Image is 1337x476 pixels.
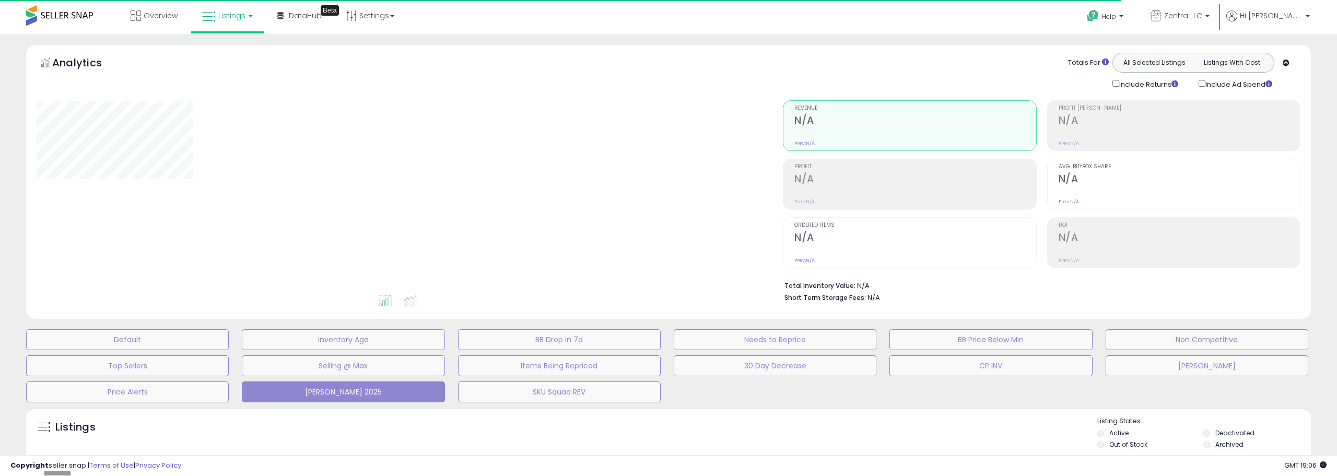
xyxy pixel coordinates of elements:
[794,257,815,263] small: Prev: N/A
[867,293,880,303] span: N/A
[10,460,49,470] strong: Copyright
[1059,140,1079,146] small: Prev: N/A
[1059,223,1300,228] span: ROI
[1193,56,1271,69] button: Listings With Cost
[784,293,866,302] b: Short Term Storage Fees:
[458,355,661,376] button: Items Being Repriced
[1059,106,1300,111] span: Profit [PERSON_NAME]
[1191,78,1289,90] div: Include Ad Spend
[1105,78,1191,90] div: Include Returns
[794,114,1036,129] h2: N/A
[1164,10,1202,21] span: Zentra LLC
[144,10,178,21] span: Overview
[1059,199,1079,205] small: Prev: N/A
[1059,114,1300,129] h2: N/A
[1116,56,1193,69] button: All Selected Listings
[1106,329,1308,350] button: Non Competitive
[1226,10,1310,34] a: Hi [PERSON_NAME]
[458,329,661,350] button: BB Drop in 7d
[794,140,815,146] small: Prev: N/A
[784,278,1293,291] li: N/A
[321,5,339,16] div: Tooltip anchor
[26,355,229,376] button: Top Sellers
[1059,164,1300,170] span: Avg. Buybox Share
[1086,9,1099,22] i: Get Help
[1102,12,1116,21] span: Help
[794,231,1036,246] h2: N/A
[889,355,1092,376] button: CP INV
[794,223,1036,228] span: Ordered Items
[1106,355,1308,376] button: [PERSON_NAME]
[794,199,815,205] small: Prev: N/A
[784,281,855,290] b: Total Inventory Value:
[794,173,1036,187] h2: N/A
[242,355,444,376] button: Selling @ Max
[794,164,1036,170] span: Profit
[458,381,661,402] button: SKU Squad REV
[1059,231,1300,246] h2: N/A
[242,329,444,350] button: Inventory Age
[794,106,1036,111] span: Revenue
[1078,2,1134,34] a: Help
[674,355,876,376] button: 30 Day Decrease
[26,329,229,350] button: Default
[52,55,122,73] h5: Analytics
[289,10,322,21] span: DataHub
[1059,257,1079,263] small: Prev: N/A
[674,329,876,350] button: Needs to Reprice
[1068,58,1109,68] div: Totals For
[218,10,245,21] span: Listings
[10,461,181,471] div: seller snap | |
[889,329,1092,350] button: BB Price Below Min
[1240,10,1303,21] span: Hi [PERSON_NAME]
[242,381,444,402] button: [PERSON_NAME] 2025
[26,381,229,402] button: Price Alerts
[1059,173,1300,187] h2: N/A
